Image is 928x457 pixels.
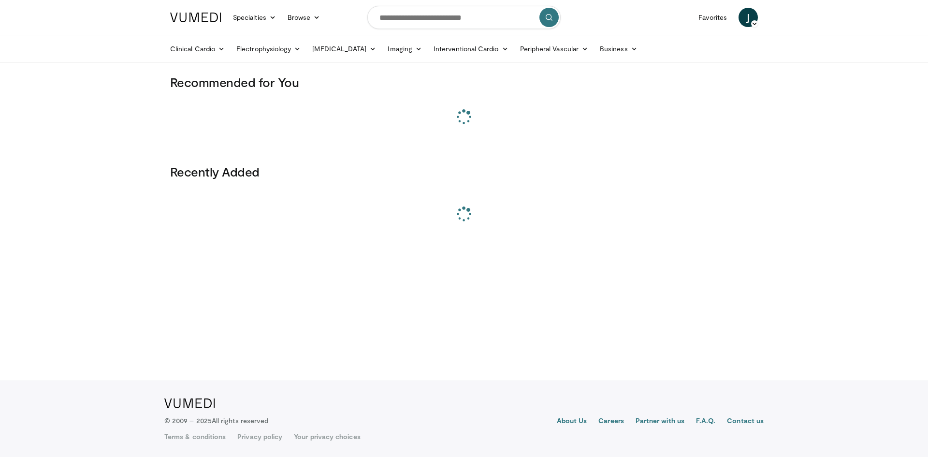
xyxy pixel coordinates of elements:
[514,39,594,59] a: Peripheral Vascular
[557,416,587,428] a: About Us
[227,8,282,27] a: Specialties
[739,8,758,27] a: J
[367,6,561,29] input: Search topics, interventions
[170,74,758,90] h3: Recommended for You
[164,432,226,442] a: Terms & conditions
[693,8,733,27] a: Favorites
[696,416,715,428] a: F.A.Q.
[594,39,643,59] a: Business
[170,13,221,22] img: VuMedi Logo
[170,164,758,179] h3: Recently Added
[231,39,306,59] a: Electrophysiology
[237,432,282,442] a: Privacy policy
[727,416,764,428] a: Contact us
[282,8,326,27] a: Browse
[428,39,514,59] a: Interventional Cardio
[164,398,215,408] img: VuMedi Logo
[164,39,231,59] a: Clinical Cardio
[164,416,268,426] p: © 2009 – 2025
[306,39,382,59] a: [MEDICAL_DATA]
[294,432,360,442] a: Your privacy choices
[382,39,428,59] a: Imaging
[636,416,684,428] a: Partner with us
[598,416,624,428] a: Careers
[212,416,268,425] span: All rights reserved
